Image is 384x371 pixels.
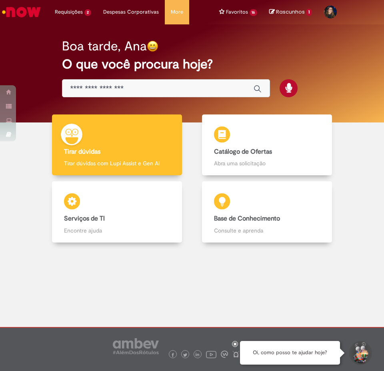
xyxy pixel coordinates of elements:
span: Favoritos [226,8,248,16]
h2: O que você procura hoje? [62,57,322,71]
span: 2 [84,9,91,16]
b: Catálogo de Ofertas [214,148,272,156]
h2: Boa tarde, Ana [62,39,147,53]
img: logo_footer_youtube.png [206,349,216,359]
b: Base de Conhecimento [214,215,280,223]
img: logo_footer_naosei.png [232,351,240,358]
button: Iniciar Conversa de Suporte [348,341,372,365]
img: happy-face.png [147,40,158,52]
img: logo_footer_twitter.png [183,353,187,357]
b: Tirar dúvidas [64,148,100,156]
span: More [171,8,183,16]
img: logo_footer_ambev_rotulo_gray.png [113,338,159,354]
b: Serviços de TI [64,215,105,223]
p: Abra uma solicitação [214,159,320,167]
span: 1 [306,9,312,16]
span: 16 [250,9,258,16]
p: Encontre ajuda [64,227,170,235]
img: logo_footer_facebook.png [171,353,175,357]
a: Catálogo de Ofertas Abra uma solicitação [192,114,342,176]
img: ServiceNow [1,4,42,20]
a: Base de Conhecimento Consulte e aprenda [192,181,342,243]
p: Tirar dúvidas com Lupi Assist e Gen Ai [64,159,170,167]
a: Tirar dúvidas Tirar dúvidas com Lupi Assist e Gen Ai [42,114,192,176]
span: Rascunhos [276,8,305,16]
a: No momento, sua lista de rascunhos tem 1 Itens [269,8,312,16]
div: Oi, como posso te ajudar hoje? [240,341,340,365]
img: logo_footer_linkedin.png [196,353,200,357]
img: logo_footer_workplace.png [221,351,228,358]
span: Despesas Corporativas [103,8,159,16]
p: Consulte e aprenda [214,227,320,235]
span: Requisições [55,8,83,16]
a: Serviços de TI Encontre ajuda [42,181,192,243]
